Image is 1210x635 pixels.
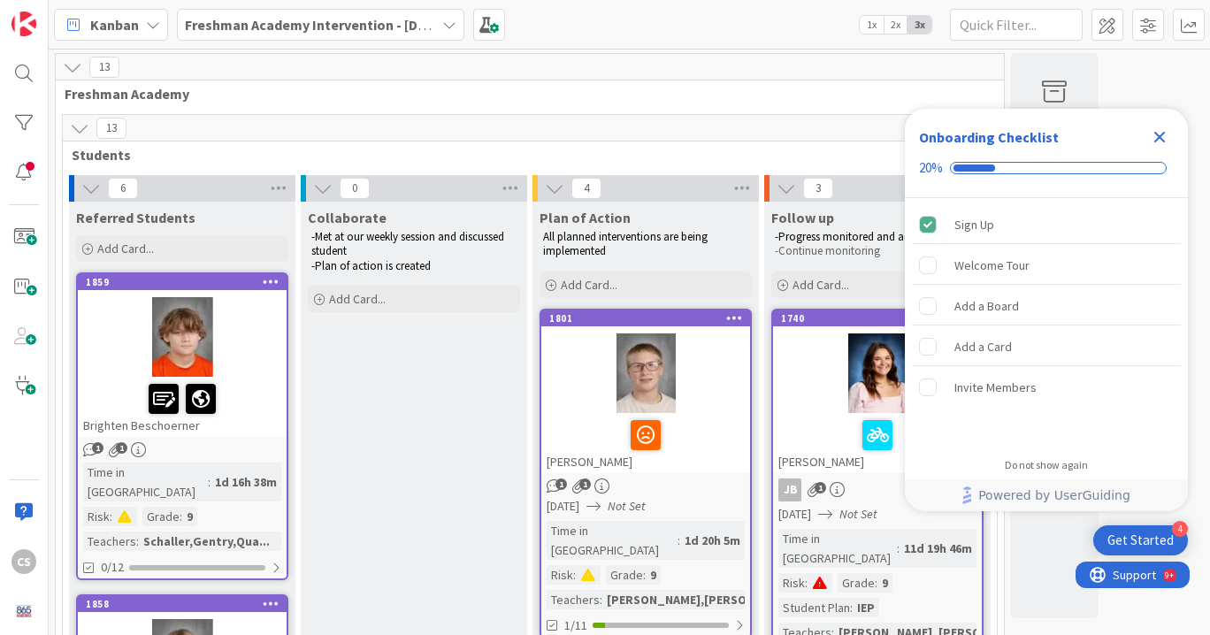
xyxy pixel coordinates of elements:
img: avatar [11,599,36,624]
div: Archive [1031,104,1078,126]
span: : [850,598,853,617]
span: 1x [860,16,884,34]
div: 1d 16h 38m [211,472,281,492]
div: 9 [877,573,892,593]
span: Collaborate [308,209,387,226]
div: [PERSON_NAME] [773,413,982,473]
div: 9 [646,565,661,585]
div: 11d 19h 46m [900,539,976,558]
span: -Plan of action is created [311,258,431,273]
span: -Met at our weekly session and discussed student [311,229,507,258]
span: 1 [815,482,826,493]
span: : [897,539,900,558]
span: : [643,565,646,585]
span: Follow up [771,209,834,226]
div: 1801 [549,312,750,325]
span: 0/12 [101,558,124,577]
div: Risk [83,507,110,526]
div: 1858 [86,598,287,610]
span: 0 [340,178,370,199]
i: Not Set [839,506,877,522]
div: 4 [1172,521,1188,537]
div: 1740 [781,312,982,325]
div: Checklist items [905,198,1188,447]
span: All planned interventions are being implemented [543,229,710,258]
div: Sign Up [954,214,994,235]
div: 9 [182,507,197,526]
div: [PERSON_NAME],[PERSON_NAME],[PERSON_NAME],T... [602,590,919,609]
div: Risk [778,573,805,593]
div: Grade [142,507,180,526]
div: Close Checklist [1145,123,1174,151]
span: : [875,573,877,593]
div: Invite Members [954,377,1037,398]
span: 2x [884,16,907,34]
span: : [678,531,680,550]
div: Do not show again [1005,458,1088,472]
p: -Continue monitoring [775,244,980,258]
div: Brighten Beschoerner [78,377,287,437]
div: Open Get Started checklist, remaining modules: 4 [1093,525,1188,555]
span: Add Card... [561,277,617,293]
input: Quick Filter... [950,9,1083,41]
div: Footer [905,479,1188,511]
span: Students [72,146,975,164]
span: [DATE] [547,497,579,516]
a: Powered by UserGuiding [914,479,1179,511]
div: CS [11,549,36,574]
b: Freshman Academy Intervention - [DATE]-[DATE] [185,16,493,34]
span: 13 [96,118,126,139]
span: 1 [579,478,591,490]
div: Invite Members is incomplete. [912,368,1181,407]
div: Risk [547,565,573,585]
div: Grade [838,573,875,593]
span: Referred Students [76,209,195,226]
span: Add Card... [329,291,386,307]
div: 1859 [86,276,287,288]
span: 3x [907,16,931,34]
div: Welcome Tour [954,255,1030,276]
div: 1858 [78,596,287,612]
div: Add a Board is incomplete. [912,287,1181,325]
div: Teachers [547,590,600,609]
span: : [208,472,211,492]
span: : [573,565,576,585]
i: Not Set [608,498,646,514]
span: : [180,507,182,526]
div: 1859Brighten Beschoerner [78,274,287,437]
span: 1 [116,442,127,454]
div: Student Plan [778,598,850,617]
div: Time in [GEOGRAPHIC_DATA] [547,521,678,560]
span: : [805,573,808,593]
span: 4 [571,178,601,199]
span: 3 [803,178,833,199]
div: Welcome Tour is incomplete. [912,246,1181,285]
div: 1d 20h 5m [680,531,745,550]
div: Get Started [1107,532,1174,549]
span: Powered by UserGuiding [978,485,1130,506]
div: Add a Card [954,336,1012,357]
div: Schaller,Gentry,Qua... [139,532,274,551]
span: Freshman Academy [65,85,982,103]
img: Visit kanbanzone.com [11,11,36,36]
span: -Progress monitored and adjusted [775,229,938,244]
div: Grade [606,565,643,585]
span: 1/11 [564,616,587,635]
div: Teachers [83,532,136,551]
span: : [600,590,602,609]
span: : [110,507,112,526]
div: 1859 [78,274,287,290]
div: 1740 [773,310,982,326]
span: : [136,532,139,551]
span: Plan of Action [540,209,631,226]
div: Onboarding Checklist [919,126,1059,148]
div: JB [778,478,801,501]
div: 20% [919,160,943,176]
div: 1801[PERSON_NAME] [541,310,750,473]
div: IEP [853,598,879,617]
div: 1740[PERSON_NAME] [773,310,982,473]
span: Support [37,3,80,24]
span: 1 [555,478,567,490]
span: Add Card... [793,277,849,293]
div: Checklist Container [905,109,1188,511]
